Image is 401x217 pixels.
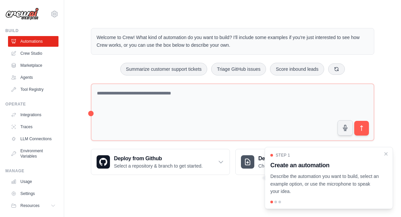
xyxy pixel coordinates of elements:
[8,72,58,83] a: Agents
[5,28,58,33] div: Build
[270,63,324,75] button: Score inbound leads
[8,200,58,211] button: Resources
[270,161,379,170] h3: Create an automation
[8,48,58,59] a: Crew Studio
[258,155,315,163] h3: Deploy from zip file
[270,173,379,195] p: Describe the automation you want to build, select an example option, or use the microphone to spe...
[5,168,58,174] div: Manage
[211,63,266,75] button: Triage GitHub issues
[8,146,58,162] a: Environment Variables
[8,134,58,144] a: LLM Connections
[8,176,58,187] a: Usage
[20,203,39,208] span: Resources
[5,8,39,20] img: Logo
[276,153,290,158] span: Step 1
[8,60,58,71] a: Marketplace
[8,122,58,132] a: Traces
[120,63,207,75] button: Summarize customer support tickets
[258,163,315,169] p: Choose a zip file to upload.
[8,110,58,120] a: Integrations
[8,188,58,199] a: Settings
[97,34,369,49] p: Welcome to Crew! What kind of automation do you want to build? I'll include some examples if you'...
[114,155,203,163] h3: Deploy from Github
[5,101,58,107] div: Operate
[383,151,389,157] button: Close walkthrough
[114,163,203,169] p: Select a repository & branch to get started.
[8,36,58,47] a: Automations
[8,84,58,95] a: Tool Registry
